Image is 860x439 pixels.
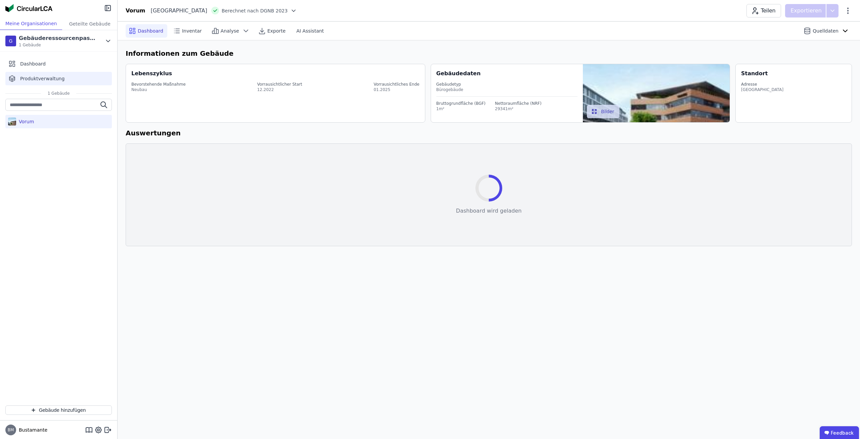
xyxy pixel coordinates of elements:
h6: Auswertungen [126,128,852,138]
img: Vorum [8,116,16,127]
span: Quelldaten [813,28,838,34]
div: Lebenszyklus [131,70,172,78]
span: Berechnet nach DGNB 2023 [222,7,288,14]
div: Vorrausichtlicher Start [257,82,302,87]
p: Exportieren [790,7,823,15]
span: Produktverwaltung [20,75,64,82]
div: Nettoraumfläche (NRF) [495,101,542,106]
div: Vorum [126,7,145,15]
div: Adresse [741,82,783,87]
div: Bruttogrundfläche (BGF) [436,101,486,106]
div: Gebäudetyp [436,82,578,87]
div: Gebäuderessourcenpass Demo [19,34,96,42]
span: Inventar [182,28,202,34]
div: [GEOGRAPHIC_DATA] [145,7,207,15]
img: Concular [5,4,52,12]
div: G [5,36,16,46]
div: 12.2022 [257,87,302,92]
button: Gebäude hinzufügen [5,405,112,415]
span: Bustamante [16,427,47,433]
div: Vorum [16,118,34,125]
span: BM [8,428,14,432]
button: Teilen [746,4,781,17]
span: Analyse [221,28,239,34]
div: Vorrausichtliches Ende [374,82,419,87]
span: Dashboard [138,28,163,34]
button: Bilder [587,105,619,118]
div: Geteilte Gebäude [62,17,117,30]
div: 29341m² [495,106,542,112]
div: Gebäudedaten [436,70,583,78]
span: Dashboard [20,60,46,67]
span: AI Assistant [296,28,324,34]
div: 1m² [436,106,486,112]
div: 01.2025 [374,87,419,92]
div: Neubau [131,87,186,92]
div: Bürogebäude [436,87,578,92]
span: Exporte [267,28,286,34]
div: Bevorstehende Maßnahme [131,82,186,87]
span: 1 Gebäude [19,42,96,48]
div: Standort [741,70,768,78]
div: [GEOGRAPHIC_DATA] [741,87,783,92]
h6: Informationen zum Gebäude [126,48,852,58]
div: Dashboard wird geladen [456,207,521,215]
span: 1 Gebäude [41,91,77,96]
